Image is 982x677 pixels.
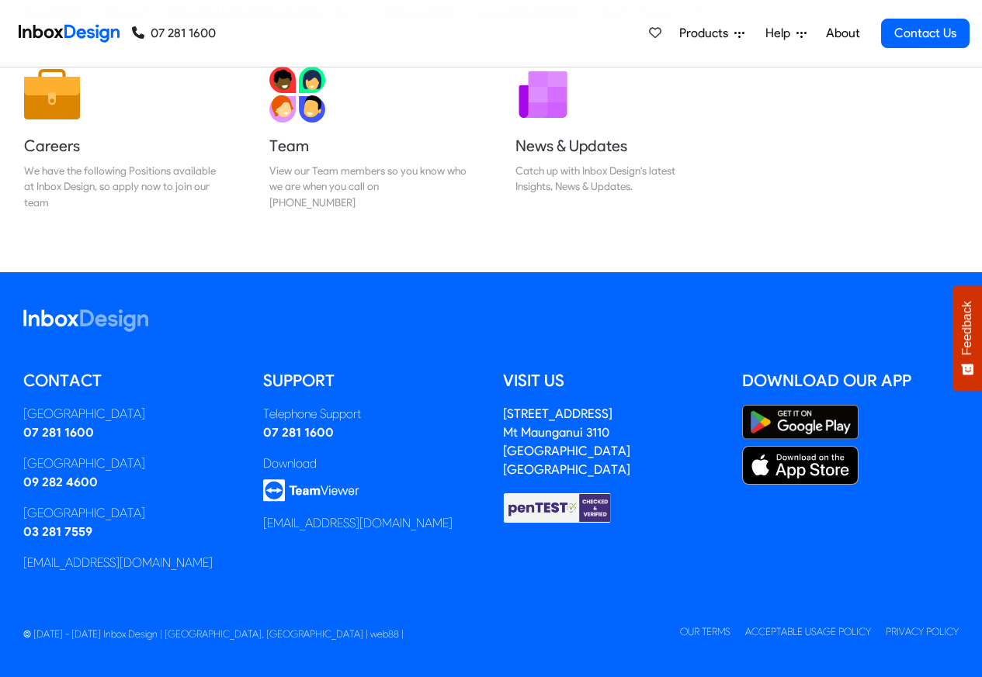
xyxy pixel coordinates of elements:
a: Privacy Policy [886,626,959,637]
a: 07 281 1600 [23,425,94,440]
a: 09 282 4600 [23,475,98,489]
address: [STREET_ADDRESS] Mt Maunganui 3110 [GEOGRAPHIC_DATA] [GEOGRAPHIC_DATA] [503,406,630,477]
a: Team View our Team members so you know who we are when you call on [PHONE_NUMBER] [257,54,479,223]
h5: Support [263,369,480,392]
img: Apple App Store [742,446,859,485]
h5: Careers [24,135,221,157]
span: Help [765,24,796,43]
div: [GEOGRAPHIC_DATA] [23,405,240,423]
h5: News & Updates [515,135,713,157]
a: 03 281 7559 [23,524,92,539]
div: Download [263,454,480,473]
img: 2022_01_13_icon_team.svg [269,67,325,123]
div: [GEOGRAPHIC_DATA] [23,504,240,523]
img: 2022_01_13_icon_job.svg [24,67,80,123]
a: Products [673,18,751,49]
a: Help [759,18,813,49]
img: Checked & Verified by penTEST [503,492,612,524]
a: Acceptable Usage Policy [745,626,871,637]
img: 2022_01_12_icon_newsletter.svg [515,67,571,123]
span: Products [679,24,734,43]
a: 07 281 1600 [132,24,216,43]
a: About [821,18,864,49]
div: Catch up with Inbox Design's latest Insights, News & Updates. [515,163,713,195]
div: [GEOGRAPHIC_DATA] [23,454,240,473]
img: logo_inboxdesign_white.svg [23,309,148,332]
div: View our Team members so you know who we are when you call on [PHONE_NUMBER] [269,163,467,210]
a: [EMAIL_ADDRESS][DOMAIN_NAME] [23,555,213,570]
h5: Download our App [742,369,959,392]
span: © [DATE] - [DATE] Inbox Design | [GEOGRAPHIC_DATA], [GEOGRAPHIC_DATA] | web88 | [23,628,404,640]
h5: Visit us [503,369,720,392]
h5: Contact [23,369,240,392]
img: logo_teamviewer.svg [263,479,359,502]
a: Checked & Verified by penTEST [503,499,612,514]
a: [EMAIL_ADDRESS][DOMAIN_NAME] [263,516,453,530]
a: [STREET_ADDRESS]Mt Maunganui 3110[GEOGRAPHIC_DATA][GEOGRAPHIC_DATA] [503,406,630,477]
a: Contact Us [881,19,970,48]
a: Careers We have the following Positions available at Inbox Design, so apply now to join our team [12,54,234,223]
span: Feedback [960,301,974,355]
h5: Team [269,135,467,157]
a: 07 281 1600 [263,425,334,440]
a: Our Terms [680,626,730,637]
div: We have the following Positions available at Inbox Design, so apply now to join our team [24,163,221,210]
img: Google Play Store [742,405,859,440]
div: Telephone Support [263,405,480,423]
button: Feedback - Show survey [953,285,982,391]
a: News & Updates Catch up with Inbox Design's latest Insights, News & Updates. [503,54,725,223]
